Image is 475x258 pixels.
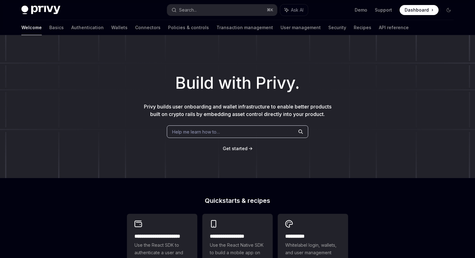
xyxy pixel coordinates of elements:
a: Wallets [111,20,128,35]
button: Search...⌘K [167,4,277,16]
span: Privy builds user onboarding and wallet infrastructure to enable better products built on crypto ... [144,103,331,117]
span: Get started [223,146,248,151]
img: dark logo [21,6,60,14]
span: Ask AI [291,7,303,13]
a: Recipes [354,20,371,35]
a: Authentication [71,20,104,35]
a: Welcome [21,20,42,35]
a: Demo [355,7,367,13]
a: Dashboard [400,5,439,15]
a: Transaction management [216,20,273,35]
a: Security [328,20,346,35]
span: Dashboard [405,7,429,13]
h2: Quickstarts & recipes [127,197,348,204]
span: ⌘ K [267,8,273,13]
button: Ask AI [280,4,308,16]
a: Support [375,7,392,13]
a: Connectors [135,20,161,35]
a: Get started [223,145,248,152]
a: API reference [379,20,409,35]
a: User management [281,20,321,35]
a: Basics [49,20,64,35]
h1: Build with Privy. [10,71,465,95]
button: Toggle dark mode [444,5,454,15]
a: Policies & controls [168,20,209,35]
span: Help me learn how to… [172,129,220,135]
div: Search... [179,6,197,14]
